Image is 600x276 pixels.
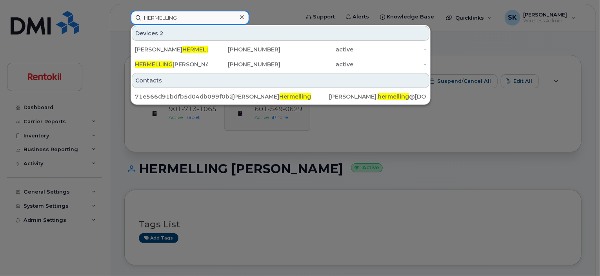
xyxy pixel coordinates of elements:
div: [PHONE_NUMBER] [208,46,281,53]
div: Devices [132,26,429,41]
div: - [353,46,426,53]
span: hermelling [378,93,409,100]
span: HERMELLING [182,46,220,53]
span: Hermelling [280,93,311,100]
div: active [281,46,354,53]
a: [PERSON_NAME]HERMELLING[PHONE_NUMBER]active- [132,42,429,57]
span: HERMELLING [135,61,173,68]
div: [PERSON_NAME] [135,46,208,53]
div: Contacts [132,73,429,88]
a: 71e566d91bdfb5d04db099f0b24bcbfe[PERSON_NAME]Hermelling[PERSON_NAME].hermelling@[DOMAIN_NAME] [132,90,429,104]
div: [PERSON_NAME] [135,60,208,68]
div: - [353,60,426,68]
div: [PERSON_NAME]. @[DOMAIN_NAME] [329,93,426,101]
iframe: Messenger Launcher [566,242,594,270]
div: 71e566d91bdfb5d04db099f0b24bcbfe [135,93,232,101]
div: [PERSON_NAME] [232,93,329,101]
span: 2 [160,29,164,37]
div: active [281,60,354,68]
a: HERMELLING[PERSON_NAME][PHONE_NUMBER]active- [132,57,429,71]
div: [PHONE_NUMBER] [208,60,281,68]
